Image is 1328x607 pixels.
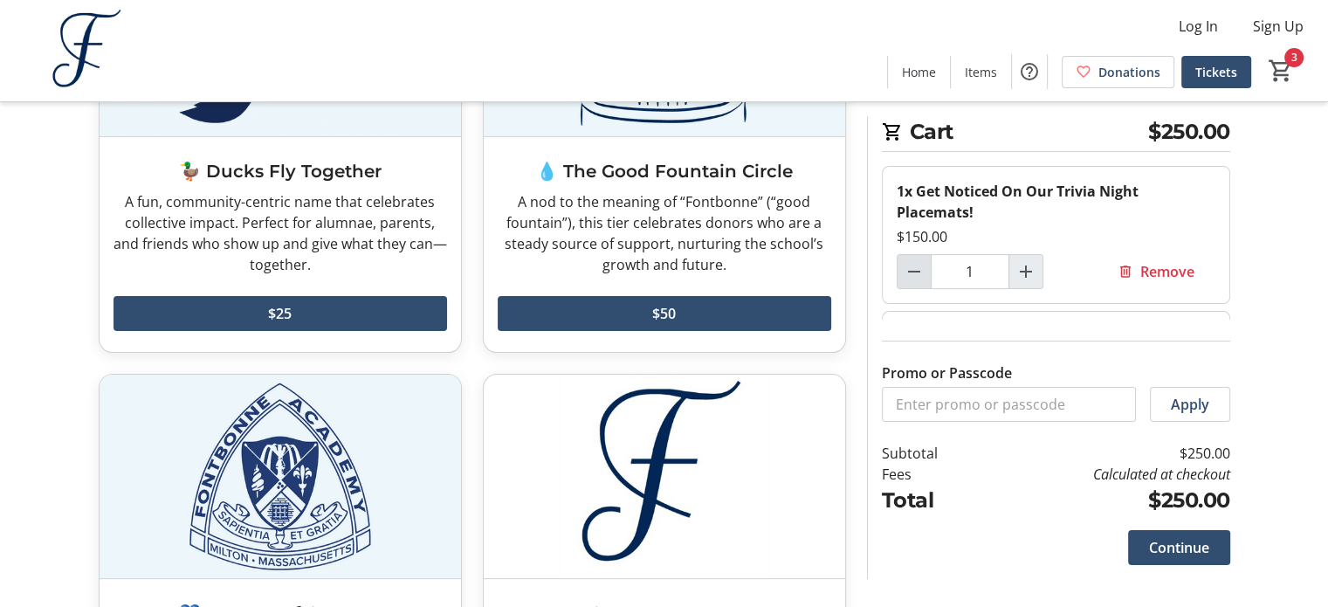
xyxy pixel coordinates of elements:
td: $250.00 [982,485,1229,516]
h3: 🦆 Ducks Fly Together [114,158,447,184]
button: Help [1012,54,1047,89]
a: Items [951,56,1011,88]
button: Continue [1128,530,1230,565]
h3: 💧 The Good Fountain Circle [498,158,831,184]
div: A fun, community-centric name that celebrates collective impact. Perfect for alumnae, parents, an... [114,191,447,275]
button: Remove [1097,254,1215,289]
span: Log In [1179,16,1218,37]
span: $50 [652,303,676,324]
div: 1x Get Noticed On Our Trivia Night Placemats! [897,181,1215,223]
span: Continue [1149,537,1209,558]
span: Home [902,63,936,81]
td: Calculated at checkout [982,464,1229,485]
div: A nod to the meaning of “Fontbonne” (“good fountain”), this tier celebrates donors who are a stea... [498,191,831,275]
td: Total [882,485,983,516]
button: Decrement by one [898,255,931,288]
button: Increment by one [1009,255,1042,288]
input: Enter promo or passcode [882,387,1136,422]
a: Home [888,56,950,88]
a: Donations [1062,56,1174,88]
button: Apply [1150,387,1230,422]
img: 💙 Women of Courage [100,375,461,578]
a: Tickets [1181,56,1251,88]
h2: Cart [882,116,1230,152]
button: $50 [498,296,831,331]
button: Cart [1265,55,1297,86]
label: Promo or Passcode [882,362,1012,383]
span: Donations [1098,63,1160,81]
img: Custom Amount [484,375,845,578]
td: $250.00 [982,443,1229,464]
td: Subtotal [882,443,983,464]
button: $25 [114,296,447,331]
span: Sign Up [1253,16,1304,37]
span: $250.00 [1148,116,1230,148]
td: Fees [882,464,983,485]
span: Items [965,63,997,81]
span: Remove [1140,261,1194,282]
button: Sign Up [1239,12,1318,40]
div: $150.00 [897,226,1215,247]
span: $25 [268,303,292,324]
img: Fontbonne, The Early College of Boston's Logo [10,7,166,94]
button: Log In [1165,12,1232,40]
span: Tickets [1195,63,1237,81]
input: Get Noticed On Our Trivia Night Placemats! Quantity [931,254,1009,289]
span: Apply [1171,394,1209,415]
